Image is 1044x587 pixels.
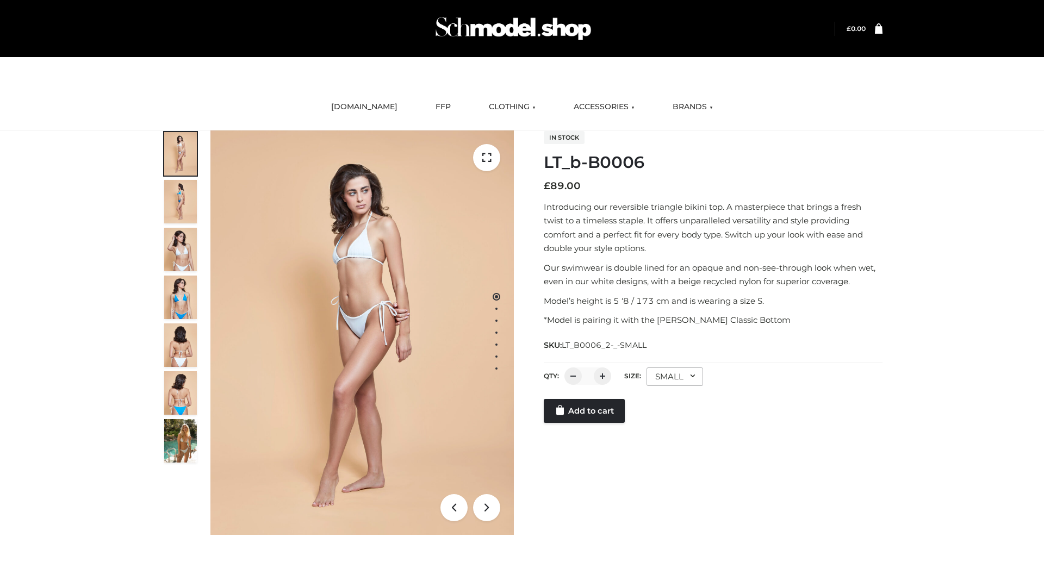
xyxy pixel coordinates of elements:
img: Schmodel Admin 964 [432,7,595,50]
p: *Model is pairing it with the [PERSON_NAME] Classic Bottom [544,313,883,327]
img: ArielClassicBikiniTop_CloudNine_AzureSky_OW114ECO_8-scaled.jpg [164,371,197,415]
span: £ [847,24,851,33]
span: LT_B0006_2-_-SMALL [562,340,647,350]
img: ArielClassicBikiniTop_CloudNine_AzureSky_OW114ECO_1 [210,130,514,535]
img: ArielClassicBikiniTop_CloudNine_AzureSky_OW114ECO_3-scaled.jpg [164,228,197,271]
h1: LT_b-B0006 [544,153,883,172]
p: Model’s height is 5 ‘8 / 173 cm and is wearing a size S. [544,294,883,308]
p: Our swimwear is double lined for an opaque and non-see-through look when wet, even in our white d... [544,261,883,289]
a: FFP [427,95,459,119]
a: ACCESSORIES [565,95,643,119]
label: Size: [624,372,641,380]
bdi: 89.00 [544,180,581,192]
a: [DOMAIN_NAME] [323,95,406,119]
a: £0.00 [847,24,866,33]
div: SMALL [647,367,703,386]
img: ArielClassicBikiniTop_CloudNine_AzureSky_OW114ECO_1-scaled.jpg [164,132,197,176]
label: QTY: [544,372,559,380]
a: CLOTHING [481,95,544,119]
img: ArielClassicBikiniTop_CloudNine_AzureSky_OW114ECO_7-scaled.jpg [164,323,197,367]
a: BRANDS [664,95,721,119]
span: SKU: [544,339,648,352]
a: Add to cart [544,399,625,423]
bdi: 0.00 [847,24,866,33]
span: In stock [544,131,585,144]
span: £ [544,180,550,192]
img: ArielClassicBikiniTop_CloudNine_AzureSky_OW114ECO_4-scaled.jpg [164,276,197,319]
img: ArielClassicBikiniTop_CloudNine_AzureSky_OW114ECO_2-scaled.jpg [164,180,197,223]
img: Arieltop_CloudNine_AzureSky2.jpg [164,419,197,463]
p: Introducing our reversible triangle bikini top. A masterpiece that brings a fresh twist to a time... [544,200,883,255]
